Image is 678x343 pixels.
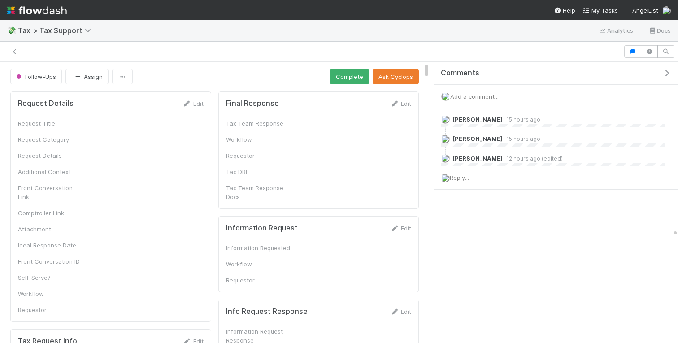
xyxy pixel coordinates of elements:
[18,167,85,176] div: Additional Context
[330,69,369,84] button: Complete
[18,241,85,250] div: Ideal Response Date
[183,100,204,107] a: Edit
[226,307,308,316] h5: Info Request Response
[226,276,293,285] div: Requestor
[226,167,293,176] div: Tax DRI
[648,25,671,36] a: Docs
[7,3,67,18] img: logo-inverted-e16ddd16eac7371096b0.svg
[18,305,85,314] div: Requestor
[503,155,563,162] span: 12 hours ago (edited)
[632,7,658,14] span: AngelList
[390,308,411,315] a: Edit
[226,119,293,128] div: Tax Team Response
[18,289,85,298] div: Workflow
[582,6,618,15] a: My Tasks
[18,225,85,234] div: Attachment
[10,69,62,84] button: Follow-Ups
[390,100,411,107] a: Edit
[18,119,85,128] div: Request Title
[7,26,16,34] span: 💸
[226,224,298,233] h5: Information Request
[450,93,499,100] span: Add a comment...
[226,260,293,269] div: Workflow
[226,151,293,160] div: Requestor
[65,69,109,84] button: Assign
[226,99,279,108] h5: Final Response
[18,208,85,217] div: Comptroller Link
[452,116,503,123] span: [PERSON_NAME]
[226,243,293,252] div: Information Requested
[18,183,85,201] div: Front Conversation Link
[598,25,634,36] a: Analytics
[226,183,293,201] div: Tax Team Response - Docs
[503,135,540,142] span: 15 hours ago
[554,6,575,15] div: Help
[452,155,503,162] span: [PERSON_NAME]
[450,174,469,181] span: Reply...
[18,151,85,160] div: Request Details
[441,154,450,163] img: avatar_784ea27d-2d59-4749-b480-57d513651deb.png
[18,273,85,282] div: Self-Serve?
[452,135,503,142] span: [PERSON_NAME]
[441,69,479,78] span: Comments
[441,92,450,101] img: avatar_784ea27d-2d59-4749-b480-57d513651deb.png
[441,174,450,182] img: avatar_784ea27d-2d59-4749-b480-57d513651deb.png
[390,225,411,232] a: Edit
[441,135,450,143] img: avatar_85833754-9fc2-4f19-a44b-7938606ee299.png
[18,257,85,266] div: Front Conversation ID
[503,116,540,123] span: 15 hours ago
[441,115,450,124] img: avatar_784ea27d-2d59-4749-b480-57d513651deb.png
[18,99,74,108] h5: Request Details
[14,73,56,80] span: Follow-Ups
[662,6,671,15] img: avatar_784ea27d-2d59-4749-b480-57d513651deb.png
[226,135,293,144] div: Workflow
[582,7,618,14] span: My Tasks
[18,26,96,35] span: Tax > Tax Support
[373,69,419,84] button: Ask Cyclops
[18,135,85,144] div: Request Category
